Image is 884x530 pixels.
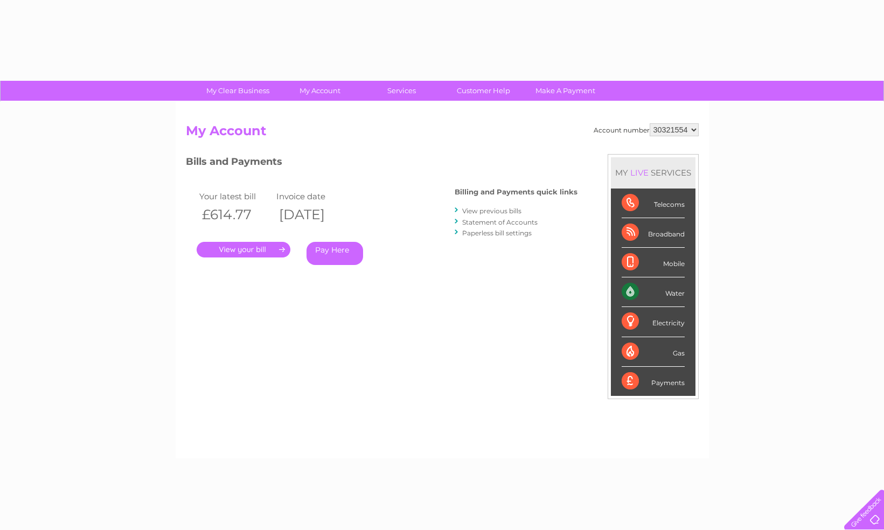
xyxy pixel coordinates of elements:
a: Statement of Accounts [462,218,538,226]
div: Telecoms [622,189,685,218]
div: Payments [622,367,685,396]
a: . [197,242,290,257]
a: My Clear Business [193,81,282,101]
a: Pay Here [307,242,363,265]
div: Electricity [622,307,685,337]
h3: Bills and Payments [186,154,577,173]
a: Services [357,81,446,101]
th: [DATE] [274,204,351,226]
th: £614.77 [197,204,274,226]
div: LIVE [628,168,651,178]
div: Mobile [622,248,685,277]
h4: Billing and Payments quick links [455,188,577,196]
a: My Account [275,81,364,101]
a: Paperless bill settings [462,229,532,237]
div: MY SERVICES [611,157,695,188]
div: Account number [594,123,699,136]
a: Make A Payment [521,81,610,101]
a: View previous bills [462,207,521,215]
td: Invoice date [274,189,351,204]
a: Customer Help [439,81,528,101]
div: Broadband [622,218,685,248]
div: Gas [622,337,685,367]
h2: My Account [186,123,699,144]
div: Water [622,277,685,307]
td: Your latest bill [197,189,274,204]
